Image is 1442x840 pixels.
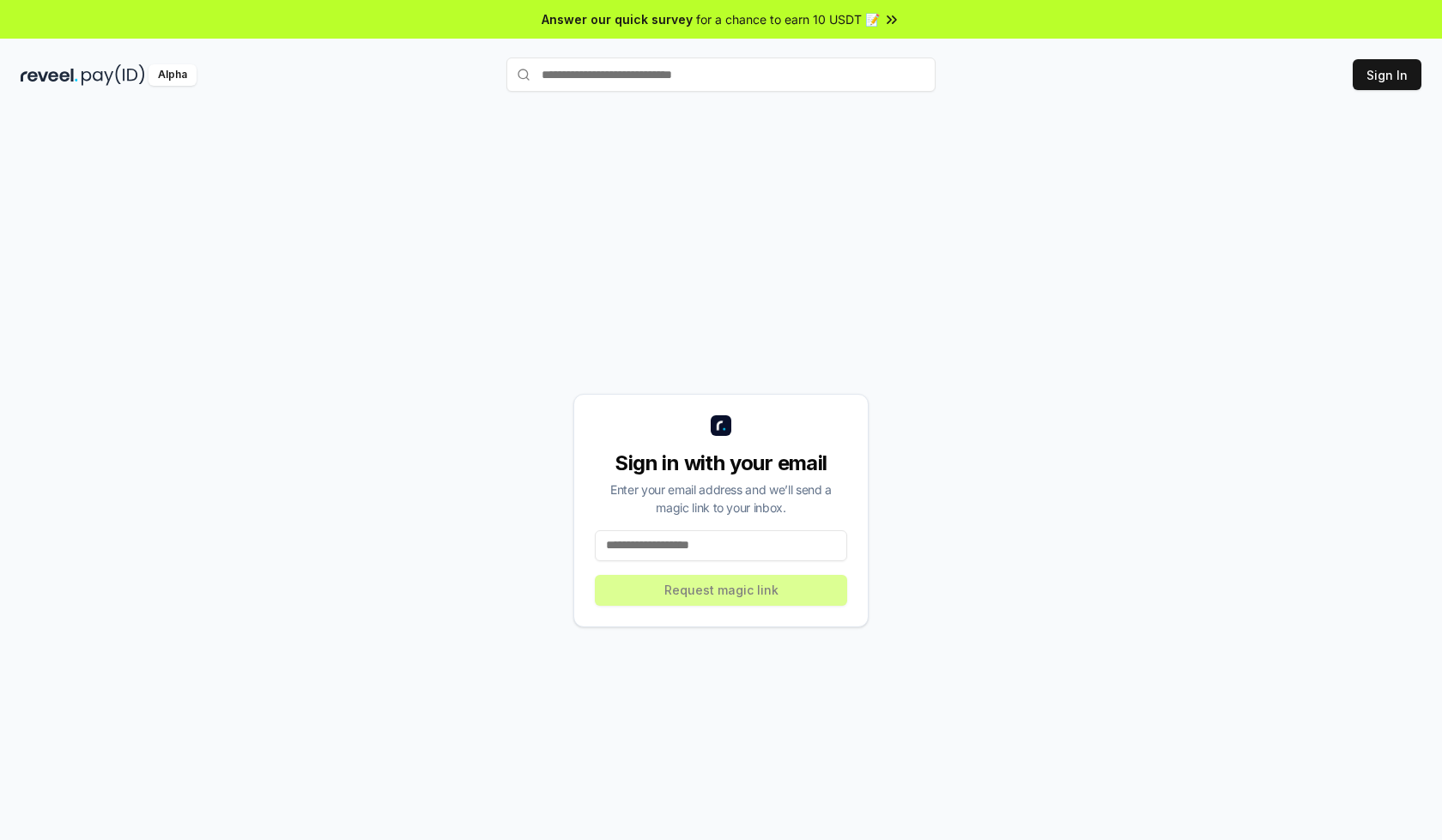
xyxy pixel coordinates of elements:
[711,415,731,436] img: logo_small
[595,450,847,477] div: Sign in with your email
[696,10,880,28] span: for a chance to earn 10 USDT 📝
[148,64,197,86] div: Alpha
[542,10,693,28] span: Answer our quick survey
[595,480,847,517] div: Enter your email address and we’ll send a magic link to your inbox.
[1353,59,1421,90] button: Sign In
[21,64,78,86] img: reveel_dark
[82,64,145,86] img: pay_id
